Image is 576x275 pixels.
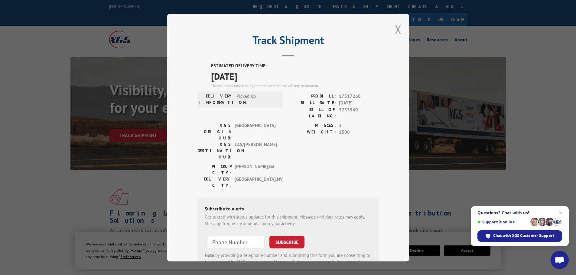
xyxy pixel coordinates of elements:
span: [GEOGRAPHIC_DATA] [235,122,275,141]
label: ESTIMATED DELIVERY TIME: [211,62,379,69]
input: Phone Number [207,235,265,248]
label: BILL OF LADING: [288,106,336,119]
span: 17517260 [339,93,379,100]
div: Get texted with status updates for this shipment. Message and data rates may apply. Message frequ... [205,213,372,227]
div: The estimated time is using the time zone for the delivery destination. [211,83,379,88]
span: 3 [339,122,379,129]
span: 5235560 [339,106,379,119]
strong: Note: [205,252,215,258]
span: [DATE] [339,100,379,107]
div: Chat with XGS Customer Support [477,230,562,242]
label: PROBILL: [288,93,336,100]
h2: Track Shipment [197,36,379,47]
span: Chat with XGS Customer Support [493,233,554,238]
label: PICKUP CITY: [197,163,232,176]
label: XGS ORIGIN HUB: [197,122,232,141]
span: Questions? Chat with us! [477,210,562,215]
label: DELIVERY CITY: [197,176,232,188]
div: Subscribe to alerts [205,205,372,213]
span: LAS/[PERSON_NAME] [235,141,275,160]
span: [GEOGRAPHIC_DATA] , NV [235,176,275,188]
div: Open chat [551,251,569,269]
span: Picked Up [236,93,277,105]
span: 1500 [339,129,379,136]
span: [DATE] [211,69,379,83]
label: DELIVERY INFORMATION: [199,93,233,105]
label: WEIGHT: [288,129,336,136]
label: BILL DATE: [288,100,336,107]
span: Support is online [477,220,528,224]
label: XGS DESTINATION HUB: [197,141,232,160]
label: PIECES: [288,122,336,129]
button: SUBSCRIBE [269,235,304,248]
div: by providing a telephone number and submitting this form you are consenting to be contacted by SM... [205,252,372,272]
span: [PERSON_NAME] , GA [235,163,275,176]
span: Close chat [557,209,564,216]
button: Close modal [395,21,402,37]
